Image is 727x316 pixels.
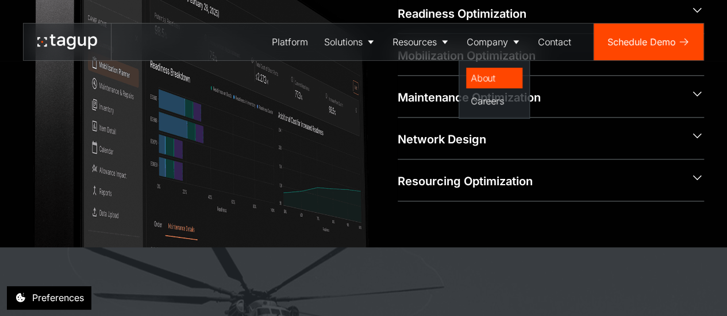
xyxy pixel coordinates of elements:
[466,68,522,88] a: About
[393,35,437,49] div: Resources
[538,35,571,49] div: Contact
[459,24,530,60] a: Company
[272,35,308,49] div: Platform
[32,291,84,305] div: Preferences
[471,71,518,85] div: About
[471,94,518,108] div: Careers
[398,89,681,106] div: Maintenance Optimization
[324,35,363,49] div: Solutions
[316,24,384,60] a: Solutions
[607,35,676,49] div: Schedule Demo
[264,24,316,60] a: Platform
[398,173,681,189] div: Resourcing Optimization
[398,131,681,147] div: Network Design
[530,24,579,60] a: Contact
[594,24,703,60] a: Schedule Demo
[466,91,522,111] a: Careers
[467,35,508,49] div: Company
[459,60,530,119] nav: Company
[384,24,459,60] a: Resources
